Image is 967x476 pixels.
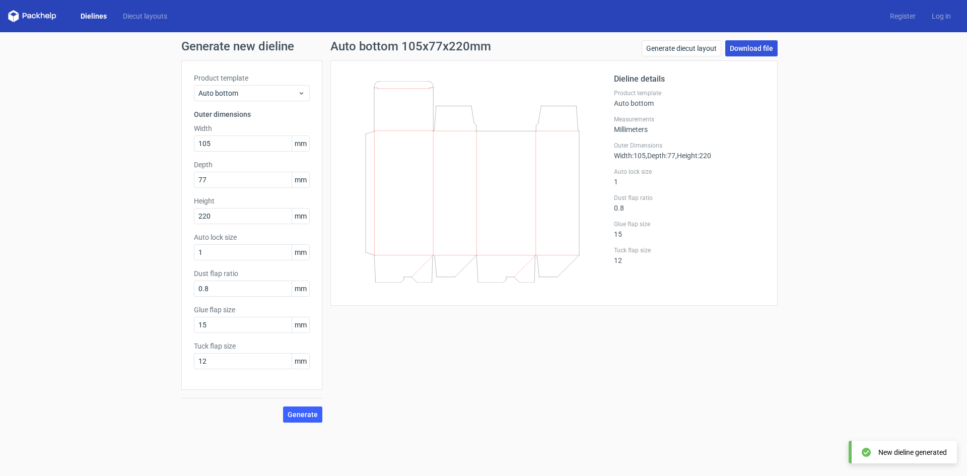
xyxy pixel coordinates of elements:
span: mm [292,245,309,260]
span: mm [292,354,309,369]
h2: Dieline details [614,73,765,85]
span: mm [292,172,309,187]
div: Auto bottom [614,89,765,107]
a: Generate diecut layout [642,40,721,56]
label: Dust flap ratio [614,194,765,202]
label: Dust flap ratio [194,268,310,279]
label: Auto lock size [614,168,765,176]
label: Width [194,123,310,133]
h1: Auto bottom 105x77x220mm [330,40,491,52]
div: 0.8 [614,194,765,212]
label: Glue flap size [614,220,765,228]
button: Generate [283,406,322,423]
div: 12 [614,246,765,264]
label: Tuck flap size [194,341,310,351]
label: Measurements [614,115,765,123]
div: 1 [614,168,765,186]
a: Register [882,11,924,21]
label: Tuck flap size [614,246,765,254]
span: Width : 105 [614,152,646,160]
span: mm [292,136,309,151]
a: Dielines [73,11,115,21]
h3: Outer dimensions [194,109,310,119]
span: mm [292,209,309,224]
span: mm [292,317,309,332]
span: mm [292,281,309,296]
label: Height [194,196,310,206]
label: Product template [194,73,310,83]
a: Download file [725,40,778,56]
span: Auto bottom [198,88,298,98]
div: New dieline generated [878,447,947,457]
span: , Height : 220 [675,152,711,160]
span: , Depth : 77 [646,152,675,160]
a: Log in [924,11,959,21]
div: Millimeters [614,115,765,133]
label: Product template [614,89,765,97]
label: Depth [194,160,310,170]
h1: Generate new dieline [181,40,786,52]
a: Diecut layouts [115,11,175,21]
span: Generate [288,411,318,418]
div: 15 [614,220,765,238]
label: Auto lock size [194,232,310,242]
label: Glue flap size [194,305,310,315]
label: Outer Dimensions [614,142,765,150]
